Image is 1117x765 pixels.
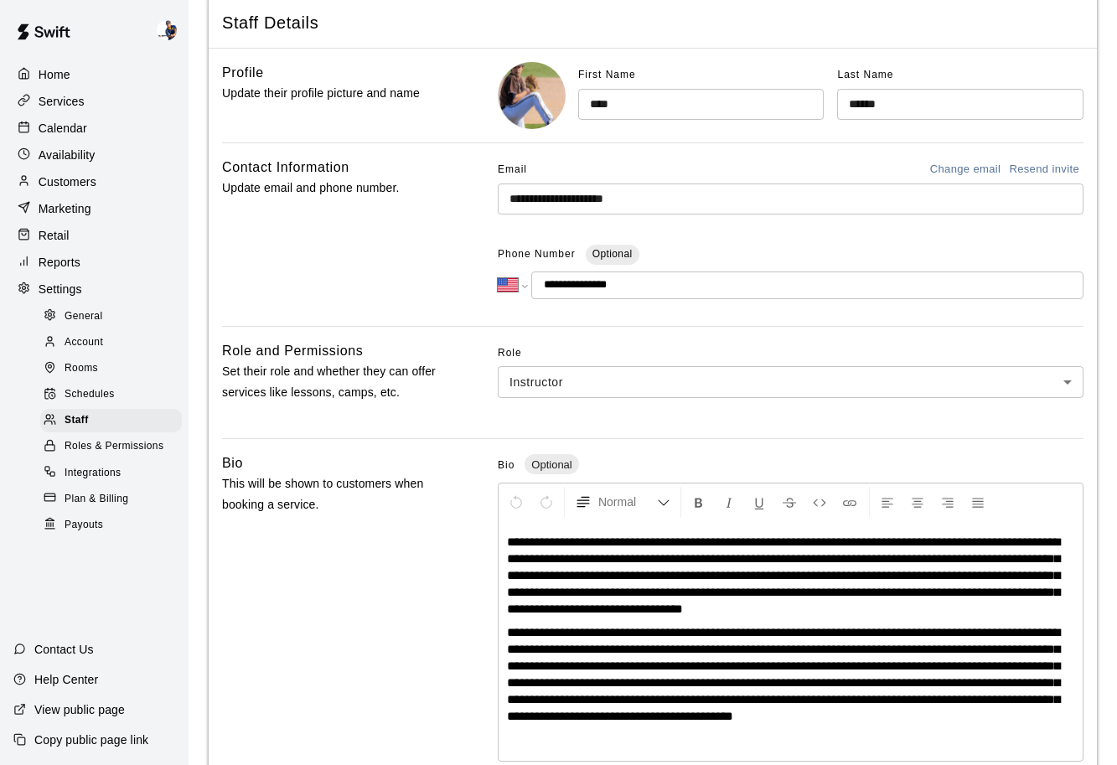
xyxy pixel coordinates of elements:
[805,487,834,517] button: Insert Code
[715,487,743,517] button: Format Italics
[39,227,70,244] p: Retail
[13,62,175,87] a: Home
[40,409,182,432] div: Staff
[903,487,932,517] button: Center Align
[34,701,125,718] p: View public page
[40,434,189,460] a: Roles & Permissions
[40,408,189,434] a: Staff
[13,169,175,194] a: Customers
[65,334,103,351] span: Account
[39,254,80,271] p: Reports
[222,178,446,199] p: Update email and phone number.
[498,157,527,183] span: Email
[34,641,94,658] p: Contact Us
[222,340,363,362] h6: Role and Permissions
[13,116,175,141] a: Calendar
[13,277,175,302] a: Settings
[13,142,175,168] a: Availability
[40,329,189,355] a: Account
[222,473,446,515] p: This will be shown to customers when booking a service.
[65,308,103,325] span: General
[13,250,175,275] a: Reports
[13,89,175,114] a: Services
[498,340,1083,367] span: Role
[40,303,189,329] a: General
[598,494,657,510] span: Normal
[222,157,349,178] h6: Contact Information
[222,12,1083,34] span: Staff Details
[65,438,163,455] span: Roles & Permissions
[39,93,85,110] p: Services
[39,147,96,163] p: Availability
[34,731,148,748] p: Copy public page link
[39,200,91,217] p: Marketing
[775,487,804,517] button: Format Strikethrough
[40,486,189,512] a: Plan & Billing
[592,248,633,260] span: Optional
[926,157,1006,183] button: Change email
[532,487,561,517] button: Redo
[40,383,182,406] div: Schedules
[498,241,576,268] span: Phone Number
[499,62,566,129] img: Liam Devine
[39,173,96,190] p: Customers
[685,487,713,517] button: Format Bold
[222,62,264,84] h6: Profile
[34,671,98,688] p: Help Center
[222,83,446,104] p: Update their profile picture and name
[222,452,243,474] h6: Bio
[65,491,128,508] span: Plan & Billing
[502,487,530,517] button: Undo
[39,66,70,83] p: Home
[835,487,864,517] button: Insert Link
[578,69,636,80] span: First Name
[964,487,992,517] button: Justify Align
[873,487,902,517] button: Left Align
[65,465,122,482] span: Integrations
[40,305,182,328] div: General
[39,281,82,297] p: Settings
[40,356,189,382] a: Rooms
[40,512,189,538] a: Payouts
[568,487,677,517] button: Formatting Options
[222,361,446,403] p: Set their role and whether they can offer services like lessons, camps, etc.
[498,366,1083,397] div: Instructor
[40,514,182,537] div: Payouts
[1005,157,1083,183] button: Resend invite
[40,382,189,408] a: Schedules
[40,488,182,511] div: Plan & Billing
[525,458,578,471] span: Optional
[65,517,103,534] span: Payouts
[157,20,177,40] img: Phillip Jankulovski
[65,386,115,403] span: Schedules
[40,462,182,485] div: Integrations
[40,357,182,380] div: Rooms
[65,412,89,429] span: Staff
[837,69,893,80] span: Last Name
[745,487,773,517] button: Format Underline
[933,487,962,517] button: Right Align
[498,459,515,471] span: Bio
[13,223,175,248] a: Retail
[65,360,98,377] span: Rooms
[40,435,182,458] div: Roles & Permissions
[153,13,189,47] div: Phillip Jankulovski
[40,460,189,486] a: Integrations
[13,196,175,221] a: Marketing
[39,120,87,137] p: Calendar
[40,331,182,354] div: Account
